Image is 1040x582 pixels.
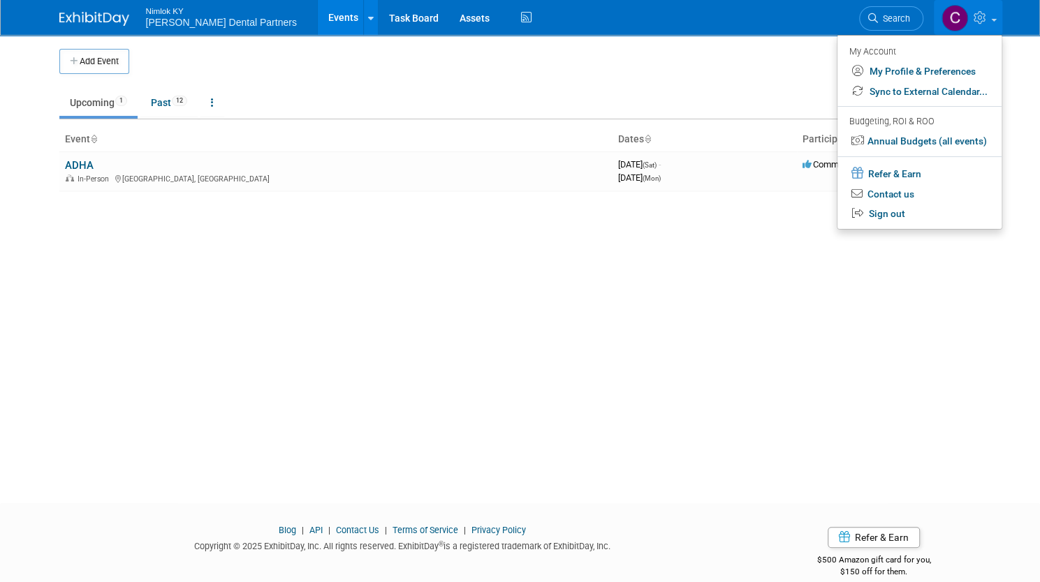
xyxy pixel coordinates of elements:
a: Terms of Service [393,525,458,535]
a: ADHA [65,159,94,172]
span: [DATE] [618,172,661,183]
img: ExhibitDay [59,12,129,26]
a: API [309,525,323,535]
span: - [659,159,661,170]
a: Sort by Event Name [90,133,97,144]
th: Participation [797,128,981,151]
div: My Account [849,43,988,59]
sup: ® [439,540,444,548]
th: Dates [613,128,797,151]
div: $500 Amazon gift card for you, [766,545,981,577]
span: | [298,525,307,535]
img: In-Person Event [66,174,74,181]
a: Refer & Earn [828,527,920,548]
span: [PERSON_NAME] Dental Partners [146,17,297,28]
span: | [325,525,334,535]
span: (Sat) [643,161,657,169]
a: Refer & Earn [837,163,1002,184]
a: Search [859,6,923,31]
th: Event [59,128,613,151]
span: 1 [115,96,127,106]
img: Cassidy Rutledge [942,5,968,31]
span: | [381,525,390,535]
a: Sync to External Calendar... [837,82,1002,102]
a: Upcoming1 [59,89,138,116]
a: Contact Us [336,525,379,535]
span: (Mon) [643,174,661,182]
a: Contact us [837,184,1002,204]
span: Nimlok KY [146,3,297,17]
span: [DATE] [618,159,661,170]
a: Sort by Start Date [644,133,651,144]
div: Copyright © 2025 ExhibitDay, Inc. All rights reserved. ExhibitDay is a registered trademark of Ex... [59,537,746,553]
span: 12 [172,96,187,106]
span: | [460,525,469,535]
div: $150 off for them. [766,566,981,578]
span: In-Person [78,174,113,184]
a: Sign out [837,204,1002,224]
a: Blog [279,525,296,535]
button: Add Event [59,49,129,74]
a: Past12 [140,89,198,116]
a: Privacy Policy [471,525,526,535]
a: My Profile & Preferences [837,61,1002,82]
div: Budgeting, ROI & ROO [849,114,988,129]
div: [GEOGRAPHIC_DATA], [GEOGRAPHIC_DATA] [65,172,607,184]
span: Search [878,13,910,24]
a: Annual Budgets (all events) [837,131,1002,151]
span: Committed [803,159,856,170]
